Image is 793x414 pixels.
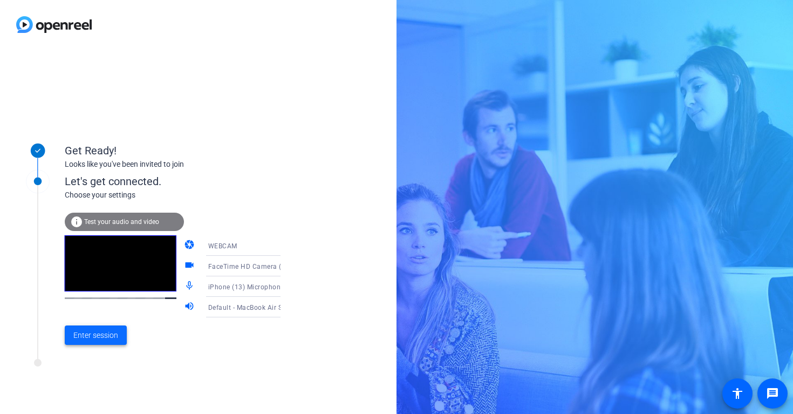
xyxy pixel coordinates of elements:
mat-icon: volume_up [184,301,197,314]
div: Looks like you've been invited to join [65,159,281,170]
button: Enter session [65,325,127,345]
div: Get Ready! [65,142,281,159]
div: Let's get connected. [65,173,303,189]
mat-icon: accessibility [731,387,744,400]
mat-icon: mic_none [184,280,197,293]
span: Enter session [73,330,118,341]
span: Default - MacBook Air Speakers (Built-in) [208,303,336,311]
mat-icon: camera [184,239,197,252]
span: iPhone (13) Microphone [208,283,284,291]
span: FaceTime HD Camera (C4E1:9BFB) [208,262,319,270]
span: WEBCAM [208,242,237,250]
div: Choose your settings [65,189,303,201]
mat-icon: info [70,215,83,228]
mat-icon: videocam [184,260,197,273]
span: Test your audio and video [84,218,159,226]
mat-icon: message [766,387,779,400]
